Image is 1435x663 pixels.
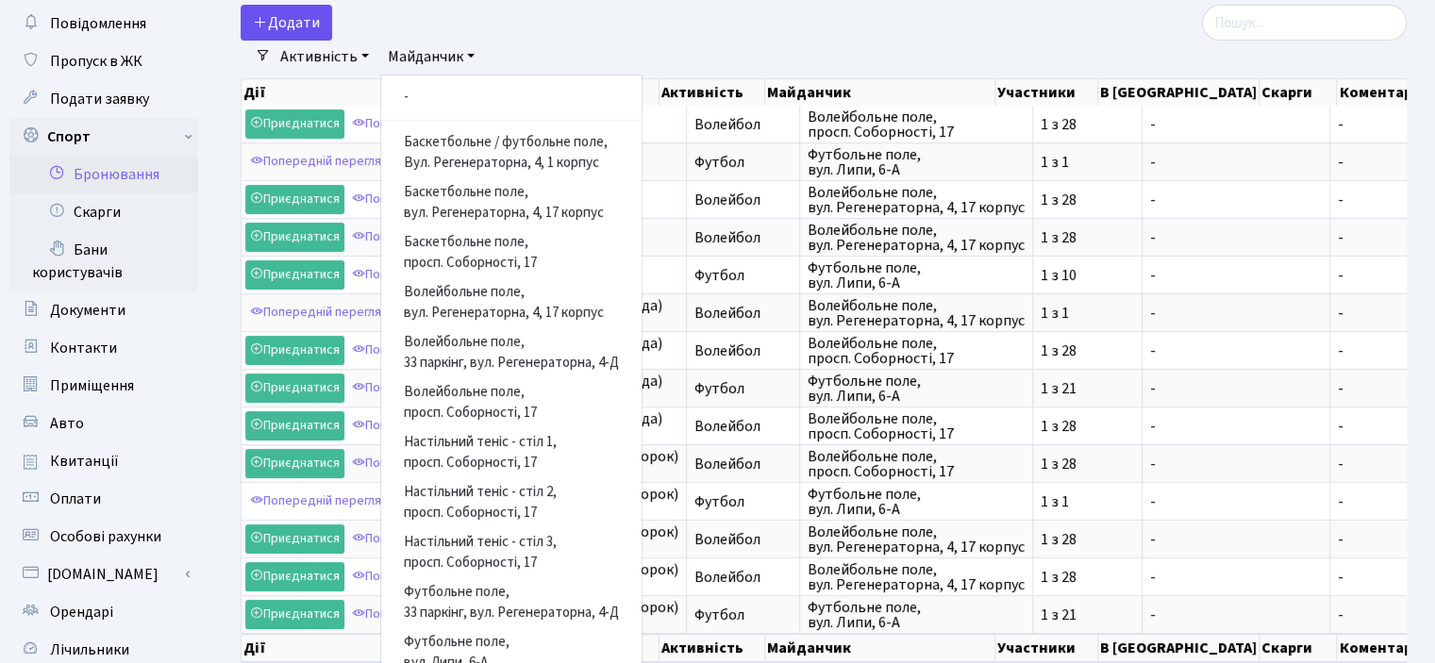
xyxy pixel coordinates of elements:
span: Волейбол [694,230,792,245]
a: Квитанції [9,442,198,480]
span: 1 з 28 [1041,532,1134,547]
span: Оплати [50,489,101,509]
span: 1 з 1 [1041,306,1134,321]
span: - [1150,268,1322,283]
span: Волейбол [694,117,792,132]
a: Приєднатися [245,185,344,214]
a: Активність [273,41,376,73]
span: Волейбол [694,192,792,207]
a: Попередній перегляд [347,336,496,365]
th: В [GEOGRAPHIC_DATA] [1098,634,1260,662]
th: Участники [995,79,1098,106]
th: Дії [242,79,482,106]
span: Футбольне поле, вул. Липи, 6-А [808,600,1025,630]
a: Приєднатися [245,109,344,139]
span: Волейбольне поле, вул. Регенераторна, 4, 17 корпус [808,223,1025,253]
span: Волейбольне поле, просп. Соборності, 17 [808,109,1025,140]
span: Футбол [694,155,792,170]
span: Волейбольне поле, просп. Соборності, 17 [808,411,1025,441]
a: Приєднатися [245,260,344,290]
a: Попередній перегляд [245,298,394,327]
a: Скарги [9,193,198,231]
a: [DOMAIN_NAME] [9,555,198,593]
span: 1 з 21 [1041,381,1134,396]
a: Приєднатися [245,223,344,252]
span: Подати заявку [50,89,149,109]
span: Волейбол [694,306,792,321]
a: Попередній перегляд [347,260,496,290]
span: - [1338,343,1404,358]
a: Контакти [9,329,198,367]
a: Авто [9,405,198,442]
a: Приєднатися [245,336,344,365]
span: - [1150,570,1322,585]
a: Баскетбольне поле,просп. Соборності, 17 [381,228,642,278]
span: Волейбольне поле, вул. Регенераторна, 4, 17 корпус [808,562,1025,592]
span: - [1338,192,1404,207]
span: Футбол [694,381,792,396]
a: Особові рахунки [9,518,198,555]
th: Скарги [1260,634,1337,662]
span: Футбол [694,268,792,283]
span: Футбольне поле, вул. Липи, 6-А [808,147,1025,177]
a: Попередній перегляд [347,524,496,554]
a: Оплати [9,480,198,518]
span: Волейбол [694,456,792,472]
span: 1 з 28 [1041,230,1134,245]
span: - [1150,155,1322,170]
span: - [1338,155,1404,170]
a: Приєднатися [245,373,344,403]
span: - [1338,494,1404,509]
th: Активність [659,79,765,106]
span: Авто [50,413,84,434]
a: Настільний теніс - стіл 3,просп. Соборності, 17 [381,528,642,578]
span: 1 з 28 [1041,343,1134,358]
a: Попередній перегляд [347,109,496,139]
span: Волейбол [694,532,792,547]
span: Волейбольне поле, просп. Соборності, 17 [808,449,1025,479]
a: Попередній перегляд [347,449,496,478]
span: - [1338,419,1404,434]
th: Участники [995,634,1098,662]
a: Приєднатися [245,524,344,554]
a: Документи [9,291,198,329]
a: Попередній перегляд [347,373,496,403]
a: Приєднатися [245,562,344,591]
a: Настільний теніс - стіл 1,просп. Соборності, 17 [381,428,642,478]
span: 1 з 28 [1041,419,1134,434]
span: Волейбольне поле, вул. Регенераторна, 4, 17 корпус [808,298,1025,328]
span: Волейбольне поле, вул. Регенераторна, 4, 17 корпус [808,524,1025,555]
a: Приміщення [9,367,198,405]
span: Футбольне поле, вул. Липи, 6-А [808,260,1025,290]
span: - [1150,532,1322,547]
a: Футбольне поле,33 паркінг, вул. Регенераторна, 4-Д [381,578,642,628]
span: - [1150,381,1322,396]
a: Настільний теніс - стіл 2,просп. Соборності, 17 [381,478,642,528]
a: Приєднатися [245,411,344,440]
span: Футбол [694,607,792,622]
span: Орендарі [50,602,113,622]
span: - [1338,117,1404,132]
span: - [1150,117,1322,132]
a: Пропуск в ЖК [9,42,198,80]
span: Волейбол [694,419,792,434]
span: - [1338,230,1404,245]
span: Пропуск в ЖК [50,51,142,72]
span: - [1150,230,1322,245]
span: 1 з 10 [1041,268,1134,283]
span: Приміщення [50,375,134,396]
a: Повідомлення [9,5,198,42]
span: 1 з 1 [1041,155,1134,170]
span: - [1338,607,1404,622]
a: Волейбольне поле,просп. Соборності, 17 [381,378,642,428]
a: Попередній перегляд [347,185,496,214]
th: Майданчик [765,634,995,662]
a: Орендарі [9,593,198,631]
span: - [1150,607,1322,622]
span: 1 з 21 [1041,607,1134,622]
span: Волейбол [694,343,792,358]
a: Попередній перегляд [347,600,496,629]
span: - [1150,306,1322,321]
th: Дії [242,634,482,662]
span: Повідомлення [50,13,146,34]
